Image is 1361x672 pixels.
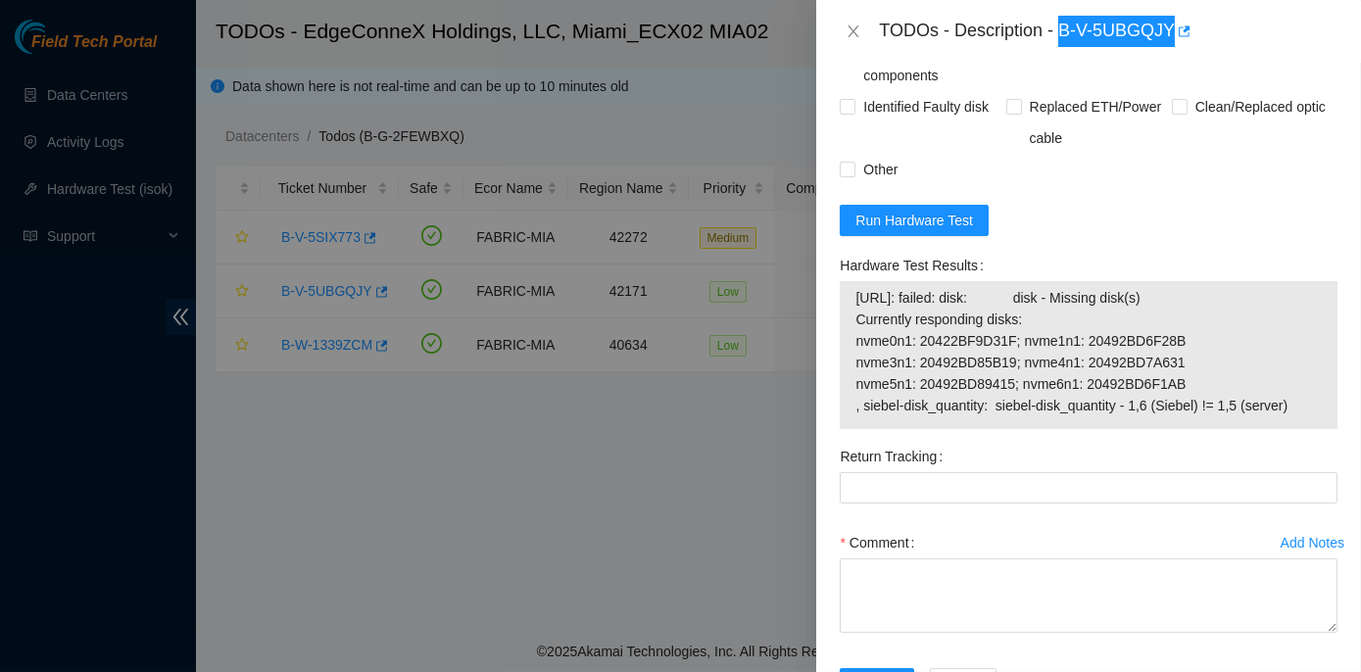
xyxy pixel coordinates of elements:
span: close [846,24,861,39]
button: Run Hardware Test [840,205,989,236]
label: Hardware Test Results [840,250,991,281]
input: Return Tracking [840,472,1337,504]
label: Return Tracking [840,441,950,472]
span: Other [855,154,905,185]
button: Close [840,23,867,41]
div: TODOs - Description - B-V-5UBGQJY [879,16,1337,47]
span: [URL]: failed: disk: disk - Missing disk(s) Currently responding disks: nvme0n1: 20422BF9D31F; nv... [855,287,1322,416]
span: Run Hardware Test [855,210,973,231]
label: Comment [840,527,922,558]
div: Add Notes [1281,536,1344,550]
span: Clean/Replaced optic [1188,91,1334,122]
span: Replaced ETH/Power cable [1022,91,1172,154]
span: Identified Faulty disk [855,91,996,122]
textarea: Comment [840,558,1337,633]
button: Add Notes [1280,527,1345,558]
